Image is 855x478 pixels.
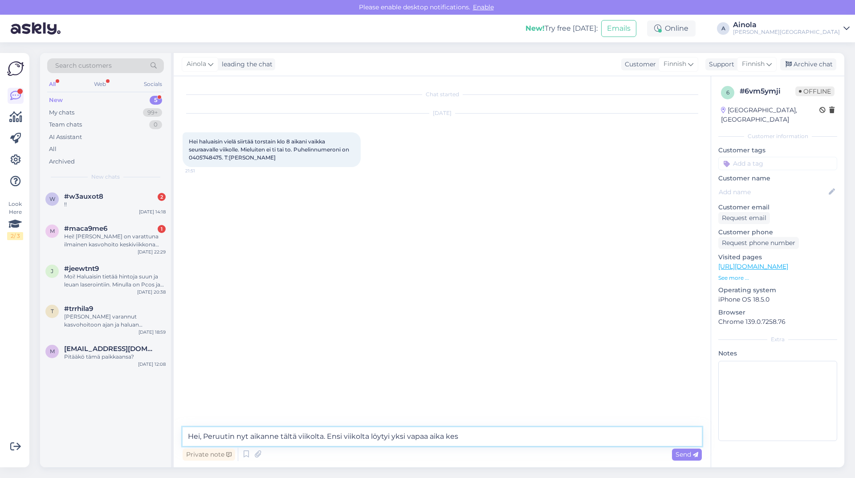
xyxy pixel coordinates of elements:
[705,60,734,69] div: Support
[49,108,74,117] div: My chats
[601,20,636,37] button: Emails
[51,268,53,274] span: j
[64,225,107,233] span: #maca9me6
[718,237,799,249] div: Request phone number
[185,168,219,174] span: 21:51
[50,228,55,234] span: m
[138,361,166,368] div: [DATE] 12:08
[733,21,850,36] a: Ainola[PERSON_NAME][GEOGRAPHIC_DATA]
[142,78,164,90] div: Socials
[718,228,837,237] p: Customer phone
[183,109,702,117] div: [DATE]
[726,89,729,96] span: 6
[49,157,75,166] div: Archived
[64,233,166,249] div: Hei! [PERSON_NAME] on varattuna ilmainen kasvohoito keskiviikkona mutten pääsekään, koska minulle...
[50,348,55,355] span: m
[525,24,545,33] b: New!
[718,157,837,170] input: Add a tag
[49,145,57,154] div: All
[64,200,166,208] div: !!
[189,138,350,161] span: Hei haluaisin vielä siirtää torstain klo 8 aikani vaikka seuraavalle viikolle. Mieluiten ei ti ta...
[7,232,23,240] div: 2 / 3
[158,193,166,201] div: 2
[92,78,108,90] div: Web
[719,187,827,197] input: Add name
[718,203,837,212] p: Customer email
[64,345,157,353] span: mummi.majaniemi@gmail.com
[51,308,54,315] span: t
[525,23,598,34] div: Try free [DATE]:
[49,120,82,129] div: Team chats
[718,132,837,140] div: Customer information
[91,173,120,181] span: New chats
[718,335,837,343] div: Extra
[718,146,837,155] p: Customer tags
[64,313,166,329] div: [PERSON_NAME] varannut kasvohoitoon ajan ja haluan varmistaa että varauksella on myös syyskuun ka...
[621,60,656,69] div: Customer
[718,174,837,183] p: Customer name
[47,78,57,90] div: All
[143,108,162,117] div: 99+
[64,305,93,313] span: #trrhila9
[139,208,166,215] div: [DATE] 14:18
[717,22,729,35] div: A
[49,96,63,105] div: New
[49,133,82,142] div: AI Assistant
[183,427,702,446] textarea: Hei, Peruutin nyt aikanne tältä viikolta. Ensi viikolta löytyi yksi vapaa aika kes
[733,21,840,29] div: Ainola
[718,274,837,282] p: See more ...
[718,262,788,270] a: [URL][DOMAIN_NAME]
[721,106,819,124] div: [GEOGRAPHIC_DATA], [GEOGRAPHIC_DATA]
[718,349,837,358] p: Notes
[64,353,166,361] div: Pitääkö tämä paikkaansa?
[7,200,23,240] div: Look Here
[718,286,837,295] p: Operating system
[718,308,837,317] p: Browser
[64,273,166,289] div: Moi! Haluaisin tietää hintoja suun ja leuan laserointiin. Minulla on Pcos ja se aiheuttaa karvank...
[138,329,166,335] div: [DATE] 18:59
[718,212,770,224] div: Request email
[718,317,837,327] p: Chrome 139.0.7258.76
[733,29,840,36] div: [PERSON_NAME][GEOGRAPHIC_DATA]
[718,253,837,262] p: Visited pages
[742,59,765,69] span: Finnish
[183,90,702,98] div: Chat started
[183,449,235,461] div: Private note
[64,265,99,273] span: #jeewtnt9
[664,59,686,69] span: Finnish
[49,196,55,202] span: w
[158,225,166,233] div: 1
[780,58,836,70] div: Archive chat
[137,289,166,295] div: [DATE] 20:38
[718,295,837,304] p: iPhone OS 18.5.0
[676,450,698,458] span: Send
[647,20,696,37] div: Online
[138,249,166,255] div: [DATE] 22:29
[470,3,497,11] span: Enable
[149,120,162,129] div: 0
[187,59,206,69] span: Ainola
[64,192,103,200] span: #w3auxot8
[150,96,162,105] div: 5
[55,61,112,70] span: Search customers
[795,86,835,96] span: Offline
[218,60,273,69] div: leading the chat
[740,86,795,97] div: # 6vm5ymji
[7,60,24,77] img: Askly Logo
